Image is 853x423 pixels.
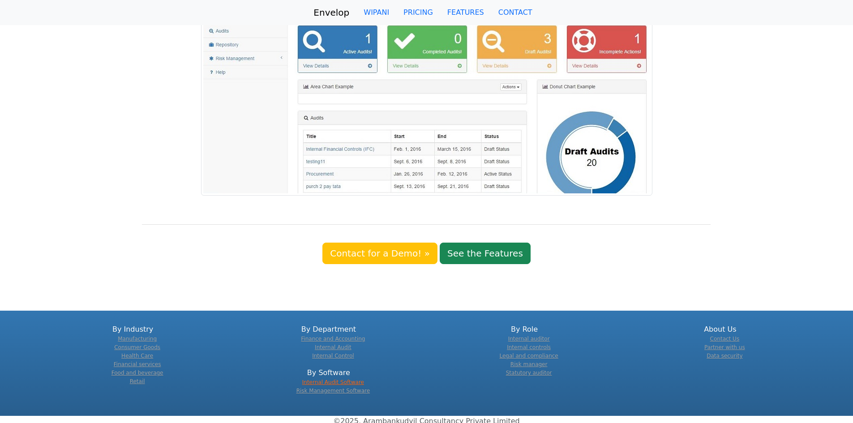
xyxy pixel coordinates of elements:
[301,336,365,342] a: Finance and Accounting
[114,361,161,367] a: Financial services
[440,243,531,264] a: See the Features
[440,4,491,21] a: FEATURES
[312,353,354,359] a: Internal Control
[506,370,552,376] a: Statutory auditor
[121,353,153,359] a: Health Care
[296,388,370,394] a: Risk Management Software
[236,367,421,395] div: By Software
[704,344,745,350] a: Partner with us
[628,324,813,360] div: About Us
[322,243,437,264] a: Contact for a Demo! »
[40,324,225,386] div: By Industry
[130,378,145,385] a: Retail
[510,361,548,367] a: Risk manager
[432,324,617,377] div: By Role
[500,353,558,359] a: Legal and compliance
[118,336,157,342] a: Manufacturing
[114,344,160,350] a: Consumer Goods
[508,336,550,342] a: Internal auditor
[710,336,740,342] a: Contact Us
[315,344,351,350] a: Internal Audit
[356,4,396,21] a: WIPANI
[507,344,551,350] a: Internal controls
[111,370,163,376] a: Food and beverage
[396,4,440,21] a: PRICING
[707,353,742,359] a: Data security
[491,4,540,21] a: CONTACT
[302,379,364,385] a: Internal Audit Software
[313,4,349,21] a: Envelop
[236,324,421,360] div: By Department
